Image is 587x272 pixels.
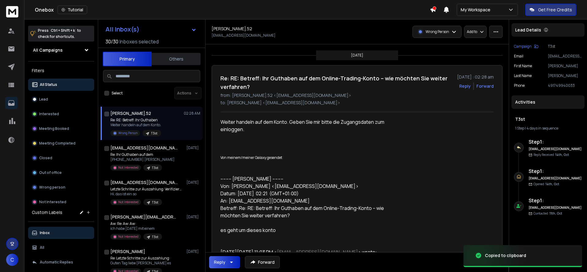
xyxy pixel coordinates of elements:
p: Campaign [514,44,532,49]
p: Not Interested [118,234,138,239]
p: Re: RE: Betreff: Ihr Guthaben [110,118,161,123]
p: Aw: Re: Aw: Aw: [110,221,162,226]
div: Activities [511,95,585,109]
h1: T3st [515,116,581,122]
p: [PHONE_NUMBER] [PERSON_NAME] [110,157,175,162]
button: Inbox [28,227,94,239]
span: 14th, Oct [555,153,569,157]
div: Forward [476,83,494,89]
button: All [28,241,94,254]
span: 14th, Oct [545,182,559,186]
button: Tutorial [57,6,87,14]
div: es geht um dieses konto [220,226,399,234]
button: Campaign [514,44,538,49]
p: Interested [39,112,59,116]
button: All Status [28,79,94,91]
p: Add to [467,29,477,34]
p: Lead [39,97,48,102]
p: Letzte Schritte zur Auszahlung: Verifizierung [110,187,184,192]
p: 02:28 AM [184,111,200,116]
div: Betreff: Re: RE: Betreff: Ihr Guthaben auf dem Online-Trading-Konto – wie möchten Sie weiter verf... [220,204,399,219]
p: Guten Tag liebe [PERSON_NAME] es [110,261,171,266]
p: Email [514,54,523,59]
p: Not Interested [39,200,66,204]
h1: Re: RE: Betreff: Ihr Guthaben auf dem Online-Trading-Konto – wie möchten Sie weiter verfahren? [220,74,453,91]
label: Select [112,91,123,96]
p: [EMAIL_ADDRESS][DOMAIN_NAME] [548,54,582,59]
button: Reply [459,83,471,89]
p: Automatic Replies [40,260,73,265]
span: 1 Step [515,126,524,131]
p: to: [PERSON_NAME] <[EMAIL_ADDRESS][DOMAIN_NAME]> [220,100,494,106]
div: | [515,126,581,131]
p: Last Name [514,73,532,78]
button: Primary [103,52,152,66]
p: Wrong Person [118,131,138,135]
p: All Status [40,82,57,87]
p: All [40,245,44,250]
p: Meeting Booked [39,126,69,131]
p: Contacted [533,211,562,216]
p: Lead Details [515,27,541,33]
h1: [PERSON_NAME].52 [212,26,252,32]
div: Copied to clipboard [485,252,526,259]
span: 4 days in sequence [526,126,558,131]
p: Press to check for shortcuts. [38,28,81,40]
h1: All Campaigns [33,47,63,53]
h1: [PERSON_NAME].52 [110,110,151,116]
h3: Custom Labels [32,209,62,215]
span: 30 / 30 [105,38,118,45]
button: Others [152,52,201,66]
h1: [PERSON_NAME] [110,248,145,255]
p: Not Interested [118,200,138,204]
p: Get Free Credits [538,7,572,13]
h1: [EMAIL_ADDRESS][DOMAIN_NAME] [110,145,178,151]
p: [PERSON_NAME] [548,73,582,78]
h6: Step 1 : [529,197,582,204]
button: Lead [28,93,94,105]
button: Reply [209,256,240,268]
p: Closed [39,156,52,160]
button: Get Free Credits [525,4,576,16]
p: Wrong Person [426,29,449,34]
h1: [EMAIL_ADDRESS][DOMAIN_NAME] [110,179,178,186]
button: Forward [245,256,280,268]
p: Opened [533,182,559,186]
button: All Inbox(s) [101,23,201,35]
h1: All Inbox(s) [105,26,139,32]
span: 11th, Oct [549,211,562,215]
p: 491749940033 [548,83,582,88]
div: Reply [214,259,225,265]
h3: Inboxes selected [120,38,159,45]
button: Automatic Replies [28,256,94,268]
button: C [6,254,18,266]
div: An: [EMAIL_ADDRESS][DOMAIN_NAME] [220,197,399,204]
p: Wrong person [39,185,65,190]
p: Re: Letzte Schritte zur Auszahlung: [110,256,171,261]
p: Weiter handeln auf dem Konto. [110,123,161,127]
p: Meeting Completed [39,141,76,146]
button: Interested [28,108,94,120]
p: [DATE] [351,53,363,58]
p: My Workspace [461,7,493,13]
h6: [EMAIL_ADDRESS][DOMAIN_NAME] [529,147,582,151]
p: Re: Ihr Guthaben auf dem [110,152,175,157]
span: Ctrl + Shift + k [50,27,76,34]
p: T3st [152,235,158,239]
div: Von meinem/meiner Galaxy gesendet [220,155,399,160]
h6: Step 1 : [529,138,582,145]
p: [DATE] [186,180,200,185]
p: T3st [548,44,582,49]
p: from: [PERSON_NAME].52 <[EMAIL_ADDRESS][DOMAIN_NAME]> [220,92,494,98]
p: T3st [151,131,157,136]
h3: Filters [28,66,94,75]
div: Onebox [35,6,430,14]
p: [DATE] : 02:28 am [457,74,494,80]
p: First Name [514,64,532,68]
p: [DATE] [186,249,200,254]
button: Meeting Completed [28,137,94,149]
button: Not Interested [28,196,94,208]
